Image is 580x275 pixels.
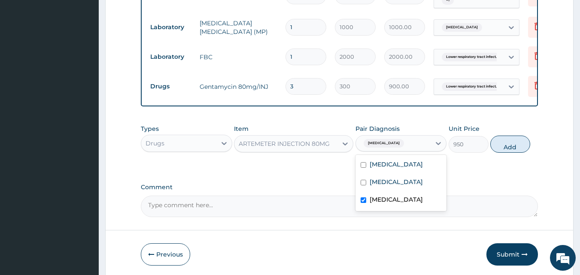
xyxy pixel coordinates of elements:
td: [MEDICAL_DATA] [MEDICAL_DATA] (MP) [195,15,281,40]
td: Drugs [146,79,195,94]
td: Laboratory [146,19,195,35]
button: Submit [486,243,538,266]
div: Minimize live chat window [141,4,161,25]
div: Drugs [146,139,164,148]
td: Gentamycin 80mg/INJ [195,78,281,95]
label: [MEDICAL_DATA] [370,178,423,186]
span: Lower respiratory tract infect... [442,82,503,91]
textarea: Type your message and hit 'Enter' [4,184,164,214]
span: [MEDICAL_DATA] [364,139,404,148]
td: FBC [195,48,281,66]
span: [MEDICAL_DATA] [442,23,482,32]
button: Add [490,136,530,153]
span: Lower respiratory tract infect... [442,53,503,61]
label: [MEDICAL_DATA] [370,195,423,204]
div: Chat with us now [45,48,144,59]
label: Item [234,124,249,133]
span: We're online! [50,83,118,169]
label: [MEDICAL_DATA] [370,160,423,169]
img: d_794563401_company_1708531726252_794563401 [16,43,35,64]
td: Laboratory [146,49,195,65]
label: Pair Diagnosis [355,124,400,133]
div: ARTEMETER INJECTION 80MG [239,139,330,148]
label: Unit Price [449,124,480,133]
label: Types [141,125,159,133]
label: Comment [141,184,538,191]
button: Previous [141,243,190,266]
